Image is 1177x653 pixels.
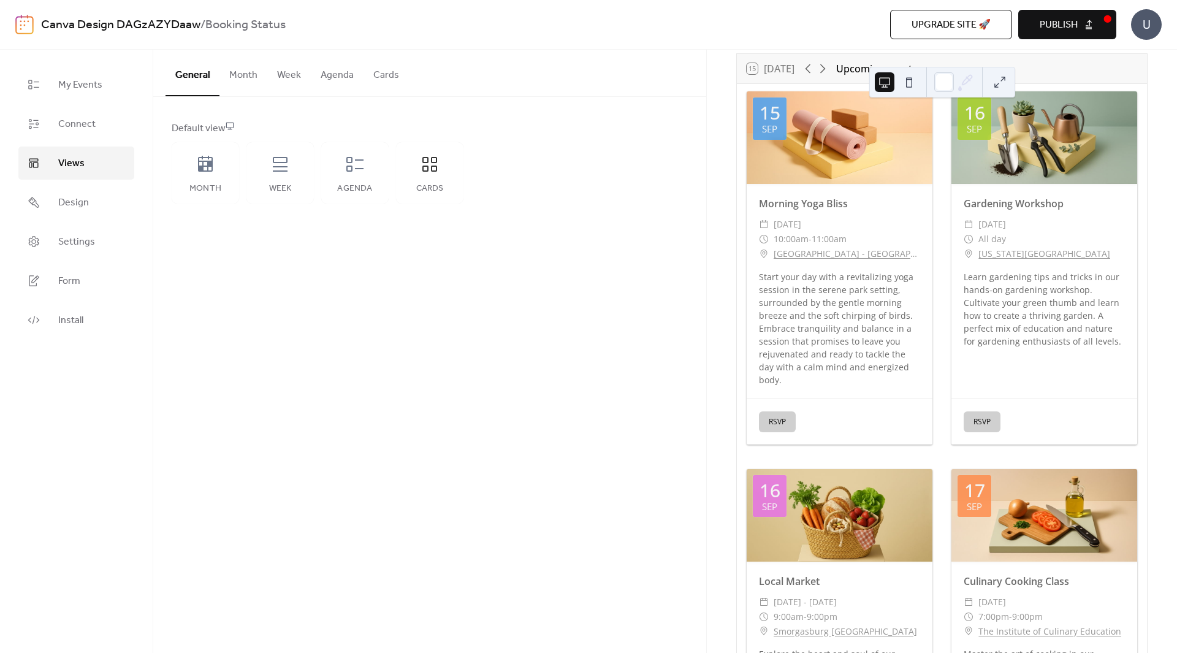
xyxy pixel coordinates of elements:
div: ​ [759,624,769,639]
div: ​ [964,232,973,246]
button: Week [267,50,311,95]
span: Form [58,274,80,289]
div: Sep [967,124,982,134]
div: ​ [964,609,973,624]
div: 16 [964,104,985,122]
div: Sep [967,502,982,511]
div: ​ [964,624,973,639]
a: Install [18,304,134,337]
b: / [200,13,205,37]
div: Agenda [333,184,376,194]
div: ​ [759,595,769,609]
span: - [804,609,807,624]
span: Views [58,156,85,171]
button: Cards [364,50,409,95]
span: Upgrade site 🚀 [912,18,991,32]
a: My Events [18,68,134,101]
a: [US_STATE][GEOGRAPHIC_DATA] [978,246,1110,261]
div: ​ [759,232,769,246]
div: ​ [759,217,769,232]
div: 15 [760,104,780,122]
span: 10:00am [774,232,809,246]
a: Smorgasburg [GEOGRAPHIC_DATA] [774,624,917,639]
div: Week [259,184,302,194]
span: My Events [58,78,102,93]
button: RSVP [759,411,796,432]
button: Publish [1018,10,1116,39]
span: All day [978,232,1006,246]
button: General [166,50,219,96]
div: ​ [964,246,973,261]
span: [DATE] [978,217,1006,232]
span: - [809,232,812,246]
div: U [1131,9,1162,40]
span: [DATE] [774,217,801,232]
img: logo [15,15,34,34]
span: Install [58,313,83,328]
a: [GEOGRAPHIC_DATA] - [GEOGRAPHIC_DATA] [774,246,920,261]
button: RSVP [964,411,1000,432]
span: Publish [1040,18,1078,32]
div: Sep [762,502,777,511]
div: Default view [172,121,685,136]
span: 9:00am [774,609,804,624]
button: Month [219,50,267,95]
span: [DATE] [978,595,1006,609]
span: Settings [58,235,95,250]
div: Start your day with a revitalizing yoga session in the serene park setting, surrounded by the gen... [747,270,932,386]
a: Canva Design DAGzAZYDaaw [41,13,200,37]
button: Upgrade site 🚀 [890,10,1012,39]
span: 11:00am [812,232,847,246]
div: Local Market [747,574,932,589]
button: Agenda [311,50,364,95]
span: [DATE] - [DATE] [774,595,837,609]
div: 16 [760,481,780,500]
div: Sep [762,124,777,134]
a: The Institute of Culinary Education [978,624,1121,639]
div: Gardening Workshop [951,196,1137,211]
div: Upcoming events [836,61,917,76]
span: Design [58,196,89,210]
span: 7:00pm [978,609,1009,624]
div: Culinary Cooking Class [951,574,1137,589]
a: Form [18,264,134,297]
a: Views [18,147,134,180]
a: Settings [18,225,134,258]
span: 9:00pm [1012,609,1043,624]
a: Design [18,186,134,219]
div: Learn gardening tips and tricks in our hands-on gardening workshop. Cultivate your green thumb an... [951,270,1137,348]
b: Booking Status [205,13,286,37]
div: ​ [964,217,973,232]
div: Month [184,184,227,194]
div: Morning Yoga Bliss [747,196,932,211]
span: - [1009,609,1012,624]
div: 17 [964,481,985,500]
a: Connect [18,107,134,140]
div: Cards [408,184,451,194]
div: ​ [964,595,973,609]
span: Connect [58,117,96,132]
div: ​ [759,609,769,624]
span: 9:00pm [807,609,837,624]
div: ​ [759,246,769,261]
